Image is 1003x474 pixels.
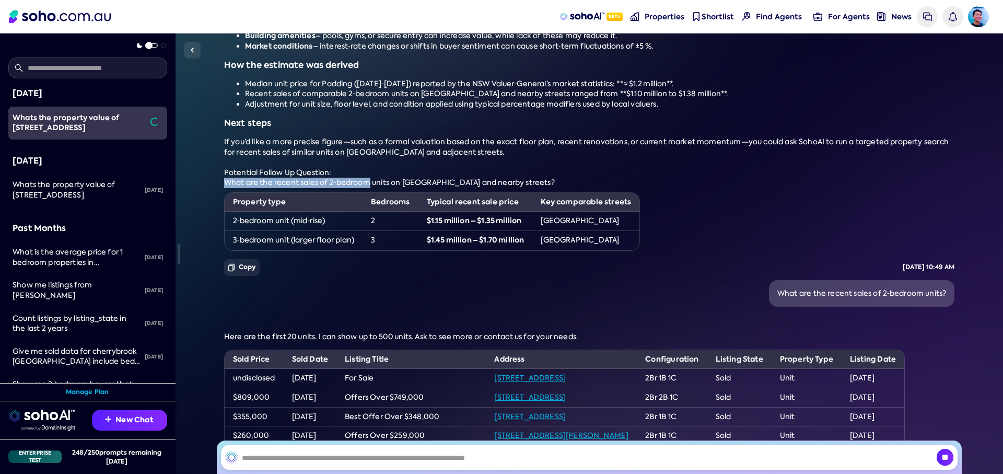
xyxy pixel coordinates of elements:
div: Enterprise Test [8,450,62,463]
span: What is the average price for 1 bedroom properties in [GEOGRAPHIC_DATA] over the last 12 months? [13,247,138,287]
th: Property Type [772,350,842,369]
span: Show me 2 bedroom houses that sold in [GEOGRAPHIC_DATA] in last 6 months [13,379,139,409]
a: What is the average price for 1 bedroom properties in [GEOGRAPHIC_DATA] over the last 12 months? [8,241,141,274]
div: [DATE] [141,345,167,368]
div: Show me 2 bedroom houses that sold in paddington in last 6 months [13,379,141,400]
img: shortlist-nav icon [692,12,701,21]
td: 2Br 2B 1C [637,388,707,408]
div: Give me sold data for cherrybrook nsw include bed bath car sold price sold dates [13,346,141,367]
span: News [891,11,912,22]
li: Median unit price for Padding ([DATE]‑[DATE]) reported by the NSW Valuer‑General’s market statist... [245,79,955,89]
a: Messages [917,6,938,27]
td: 3‑bedroom unit (larger floor plan) [225,231,363,250]
th: Property type [225,193,363,212]
td: [DATE] [842,407,904,426]
div: What are the recent sales of 2‑bedroom units on [GEOGRAPHIC_DATA] and nearby streets? [224,178,955,188]
td: 2Br 1B 1C [637,407,707,426]
div: [DATE] [141,246,167,269]
img: for-agents-nav icon [813,12,822,21]
a: [STREET_ADDRESS] [494,412,566,421]
span: Show me listings from [PERSON_NAME] [13,280,92,300]
a: Show me 2 bedroom houses that sold in [GEOGRAPHIC_DATA] in last 6 months [8,373,141,406]
a: Give me sold data for cherrybrook [GEOGRAPHIC_DATA] include bed bath car sold price sold dates [8,340,141,373]
span: Count listings by listing_state in the last 2 years [13,314,126,333]
td: [DATE] [284,407,337,426]
th: Bedrooms [363,193,418,212]
span: Whats the property value of [STREET_ADDRESS] [13,112,120,133]
a: [STREET_ADDRESS] [494,373,566,383]
th: Key comparable streets [532,193,639,212]
td: For Sale [336,369,486,388]
img: news-nav icon [877,12,886,21]
td: $809,000 [225,388,284,408]
th: Listing Date [842,350,904,369]
span: Shortlist [702,11,734,22]
h3: Next steps [224,118,955,129]
td: $355,000 [225,407,284,426]
a: Show me listings from [PERSON_NAME] [8,274,141,307]
div: Whats the property value of 508/176 Glenmore road, Padding NSW 2021 [13,180,141,200]
img: sohoai logo [8,410,75,422]
td: Sold [707,388,772,408]
span: For Agents [828,11,870,22]
a: [STREET_ADDRESS] [494,392,566,402]
td: Offers Over $749,000 [336,388,486,408]
span: Find Agents [756,11,802,22]
td: [GEOGRAPHIC_DATA] [532,231,639,250]
td: Unit [772,369,842,388]
button: Copy [224,259,260,276]
td: [DATE] [842,369,904,388]
a: Count listings by listing_state in the last 2 years [8,307,141,340]
li: Recent sales of comparable 2‑bedroom units on [GEOGRAPHIC_DATA] and nearby streets ranged from **... [245,89,955,99]
div: [DATE] [13,87,163,100]
div: What is the average price for 1 bedroom properties in Darwin over the last 12 months? [13,247,141,268]
th: Configuration [637,350,707,369]
span: Here are the first 20 units. I can show up to 500 units. Ask to see more or contact us for your n... [224,332,578,341]
td: Unit [772,388,842,408]
td: 2‑bedroom unit (mid‑rise) [225,212,363,231]
div: Show me listings from Nick Richards [13,280,141,300]
td: 2Br 1B 1C [637,426,707,446]
td: [GEOGRAPHIC_DATA] [532,212,639,231]
strong: $1.45 million – $1.70 million [427,235,524,245]
span: Give me sold data for cherrybrook [GEOGRAPHIC_DATA] include bed bath car sold price sold dates [13,346,140,376]
td: [DATE] [284,388,337,408]
img: Data provided by Domain Insight [21,425,75,431]
li: – pools, gyms, or secure entry can increase value, while lack of these may reduce it. [245,31,955,41]
div: Past Months [13,222,163,235]
td: [DATE] [284,426,337,446]
img: SohoAI logo black [225,451,238,464]
button: Cancel request [937,449,953,466]
a: Manage Plan [66,388,109,397]
img: properties-nav icon [631,12,639,21]
img: Send icon [937,449,953,466]
li: – interest‑rate changes or shifts in buyer sentiment can cause short‑term fluctuations of ±5 %. [245,41,955,52]
div: Whats the property value of 508/176 Glenmore road, Padding NSW 2021 [13,113,144,133]
span: Whats the property value of [STREET_ADDRESS] [13,180,115,200]
th: Address [486,350,637,369]
img: sohoAI logo [559,13,604,21]
img: Find agents icon [742,12,751,21]
div: [DATE] [141,312,167,335]
span: Potential Follow Up Question: [224,168,332,177]
a: Whats the property value of [STREET_ADDRESS] [8,107,144,140]
td: Unit [772,407,842,426]
a: Whats the property value of [STREET_ADDRESS] [8,174,141,206]
img: bell icon [948,12,957,21]
td: Offers Over $259,000 [336,426,486,446]
img: Avatar of Martin Verdejo [968,6,989,27]
td: Best Offer Over $348,000 [336,407,486,426]
td: 2Br 1B 1C [637,369,707,388]
td: Sold [707,407,772,426]
span: Beta [607,13,623,21]
div: [DATE] [141,378,167,401]
div: [DATE] [141,279,167,302]
td: 3 [363,231,418,250]
th: Listing State [707,350,772,369]
td: Sold [707,426,772,446]
th: Sold Date [284,350,337,369]
h3: How the estimate was derived [224,60,955,71]
td: Unit [772,426,842,446]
